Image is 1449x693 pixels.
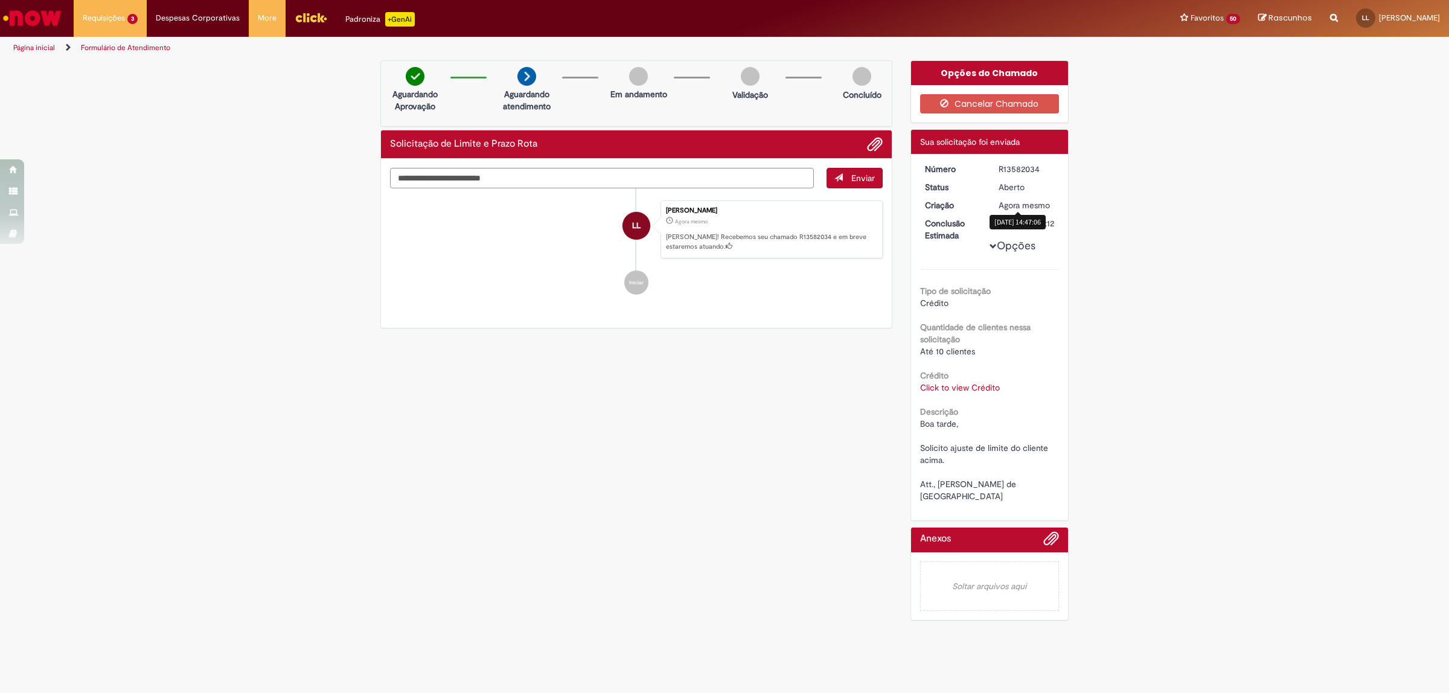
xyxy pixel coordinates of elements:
[911,61,1069,85] div: Opções do Chamado
[406,67,424,86] img: check-circle-green.png
[1379,13,1440,23] span: [PERSON_NAME]
[999,199,1055,211] div: 30/09/2025 14:47:06
[920,382,1000,393] a: Click to view Crédito
[916,217,990,241] dt: Conclusão Estimada
[852,67,871,86] img: img-circle-grey.png
[610,88,667,100] p: Em andamento
[517,67,536,86] img: arrow-next.png
[675,218,708,225] time: 30/09/2025 14:47:06
[999,200,1050,211] span: Agora mesmo
[295,8,327,27] img: click_logo_yellow_360x200.png
[632,211,641,240] span: LL
[999,181,1055,193] div: Aberto
[497,88,556,112] p: Aguardando atendimento
[258,12,277,24] span: More
[920,346,975,357] span: Até 10 clientes
[920,94,1060,113] button: Cancelar Chamado
[916,181,990,193] dt: Status
[741,67,760,86] img: img-circle-grey.png
[1268,12,1312,24] span: Rascunhos
[999,163,1055,175] div: R13582034
[127,14,138,24] span: 3
[916,163,990,175] dt: Número
[1191,12,1224,24] span: Favoritos
[1,6,63,30] img: ServiceNow
[345,12,415,27] div: Padroniza
[920,370,948,381] b: Crédito
[629,67,648,86] img: img-circle-grey.png
[675,218,708,225] span: Agora mesmo
[920,534,951,544] h2: Anexos
[843,89,881,101] p: Concluído
[920,136,1020,147] span: Sua solicitação foi enviada
[9,37,957,59] ul: Trilhas de página
[622,212,650,240] div: Lucas Madeira De Lima
[390,188,883,307] ul: Histórico de tíquete
[390,200,883,258] li: Lucas Madeira De Lima
[732,89,768,101] p: Validação
[990,215,1046,229] div: [DATE] 14:47:06
[386,88,444,112] p: Aguardando Aprovação
[385,12,415,27] p: +GenAi
[666,232,876,251] p: [PERSON_NAME]! Recebemos seu chamado R13582034 e em breve estaremos atuando.
[390,168,814,189] textarea: Digite sua mensagem aqui...
[920,406,958,417] b: Descrição
[916,199,990,211] dt: Criação
[156,12,240,24] span: Despesas Corporativas
[83,12,125,24] span: Requisições
[920,561,1060,611] em: Soltar arquivos aqui
[920,286,991,296] b: Tipo de solicitação
[920,418,1051,502] span: Boa tarde, Solicito ajuste de limite do cliente acima. Att., [PERSON_NAME] de [GEOGRAPHIC_DATA]
[1226,14,1240,24] span: 50
[851,173,875,184] span: Enviar
[920,322,1031,345] b: Quantidade de clientes nessa solicitação
[81,43,170,53] a: Formulário de Atendimento
[13,43,55,53] a: Página inicial
[1258,13,1312,24] a: Rascunhos
[666,207,876,214] div: [PERSON_NAME]
[827,168,883,188] button: Enviar
[390,139,537,150] h2: Solicitação de Limite e Prazo Rota Histórico de tíquete
[867,136,883,152] button: Adicionar anexos
[1043,531,1059,552] button: Adicionar anexos
[920,298,948,308] span: Crédito
[1362,14,1369,22] span: LL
